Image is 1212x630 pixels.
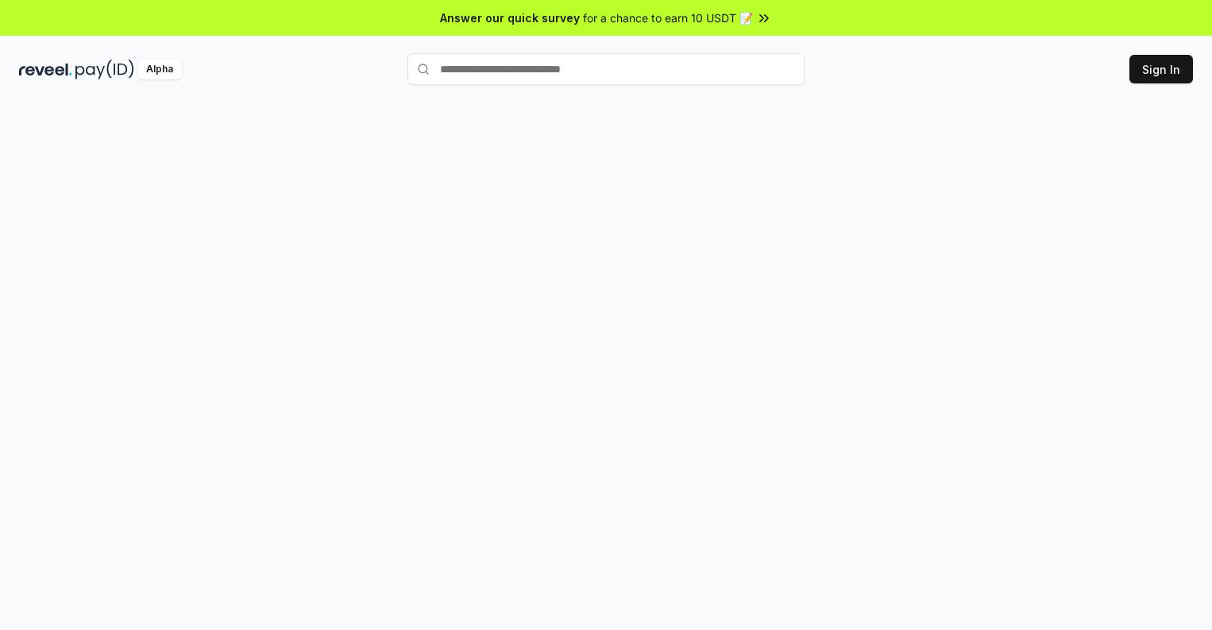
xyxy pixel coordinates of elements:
[75,60,134,79] img: pay_id
[440,10,580,26] span: Answer our quick survey
[137,60,182,79] div: Alpha
[19,60,72,79] img: reveel_dark
[1129,55,1193,83] button: Sign In
[583,10,753,26] span: for a chance to earn 10 USDT 📝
